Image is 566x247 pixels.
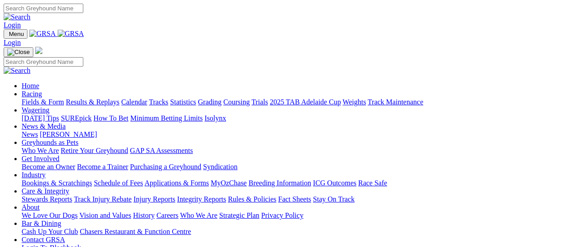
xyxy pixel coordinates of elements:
[313,179,356,187] a: ICG Outcomes
[22,98,64,106] a: Fields & Form
[22,163,562,171] div: Get Involved
[22,179,562,187] div: Industry
[9,31,24,37] span: Menu
[22,171,45,179] a: Industry
[121,98,147,106] a: Calendar
[219,211,259,219] a: Strategic Plan
[133,195,175,203] a: Injury Reports
[58,30,84,38] img: GRSA
[22,179,92,187] a: Bookings & Scratchings
[80,228,191,235] a: Chasers Restaurant & Function Centre
[22,228,78,235] a: Cash Up Your Club
[22,220,61,227] a: Bar & Dining
[22,139,78,146] a: Greyhounds as Pets
[4,29,27,39] button: Toggle navigation
[77,163,128,171] a: Become a Trainer
[203,163,237,171] a: Syndication
[22,98,562,106] div: Racing
[4,47,33,57] button: Toggle navigation
[22,114,59,122] a: [DATE] Tips
[4,67,31,75] img: Search
[22,147,59,154] a: Who We Are
[61,147,128,154] a: Retire Your Greyhound
[211,179,247,187] a: MyOzChase
[223,98,250,106] a: Coursing
[249,179,311,187] a: Breeding Information
[22,163,75,171] a: Become an Owner
[22,106,50,114] a: Wagering
[22,187,69,195] a: Care & Integrity
[177,195,226,203] a: Integrity Reports
[22,90,42,98] a: Racing
[4,57,83,67] input: Search
[7,49,30,56] img: Close
[22,228,562,236] div: Bar & Dining
[22,236,65,243] a: Contact GRSA
[156,211,178,219] a: Careers
[40,130,97,138] a: [PERSON_NAME]
[66,98,119,106] a: Results & Replays
[22,147,562,155] div: Greyhounds as Pets
[368,98,423,106] a: Track Maintenance
[204,114,226,122] a: Isolynx
[133,211,154,219] a: History
[261,211,303,219] a: Privacy Policy
[29,30,56,38] img: GRSA
[251,98,268,106] a: Trials
[130,114,203,122] a: Minimum Betting Limits
[22,82,39,90] a: Home
[22,122,66,130] a: News & Media
[4,13,31,21] img: Search
[149,98,168,106] a: Tracks
[198,98,222,106] a: Grading
[170,98,196,106] a: Statistics
[35,47,42,54] img: logo-grsa-white.png
[270,98,341,106] a: 2025 TAB Adelaide Cup
[74,195,131,203] a: Track Injury Rebate
[278,195,311,203] a: Fact Sheets
[130,147,193,154] a: GAP SA Assessments
[358,179,387,187] a: Race Safe
[228,195,276,203] a: Rules & Policies
[130,163,201,171] a: Purchasing a Greyhound
[94,179,143,187] a: Schedule of Fees
[145,179,209,187] a: Applications & Forms
[22,130,562,139] div: News & Media
[180,211,217,219] a: Who We Are
[313,195,354,203] a: Stay On Track
[22,195,562,203] div: Care & Integrity
[22,211,77,219] a: We Love Our Dogs
[4,21,21,29] a: Login
[22,130,38,138] a: News
[4,39,21,46] a: Login
[22,211,562,220] div: About
[22,114,562,122] div: Wagering
[61,114,91,122] a: SUREpick
[22,195,72,203] a: Stewards Reports
[22,155,59,162] a: Get Involved
[79,211,131,219] a: Vision and Values
[4,4,83,13] input: Search
[22,203,40,211] a: About
[94,114,129,122] a: How To Bet
[343,98,366,106] a: Weights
